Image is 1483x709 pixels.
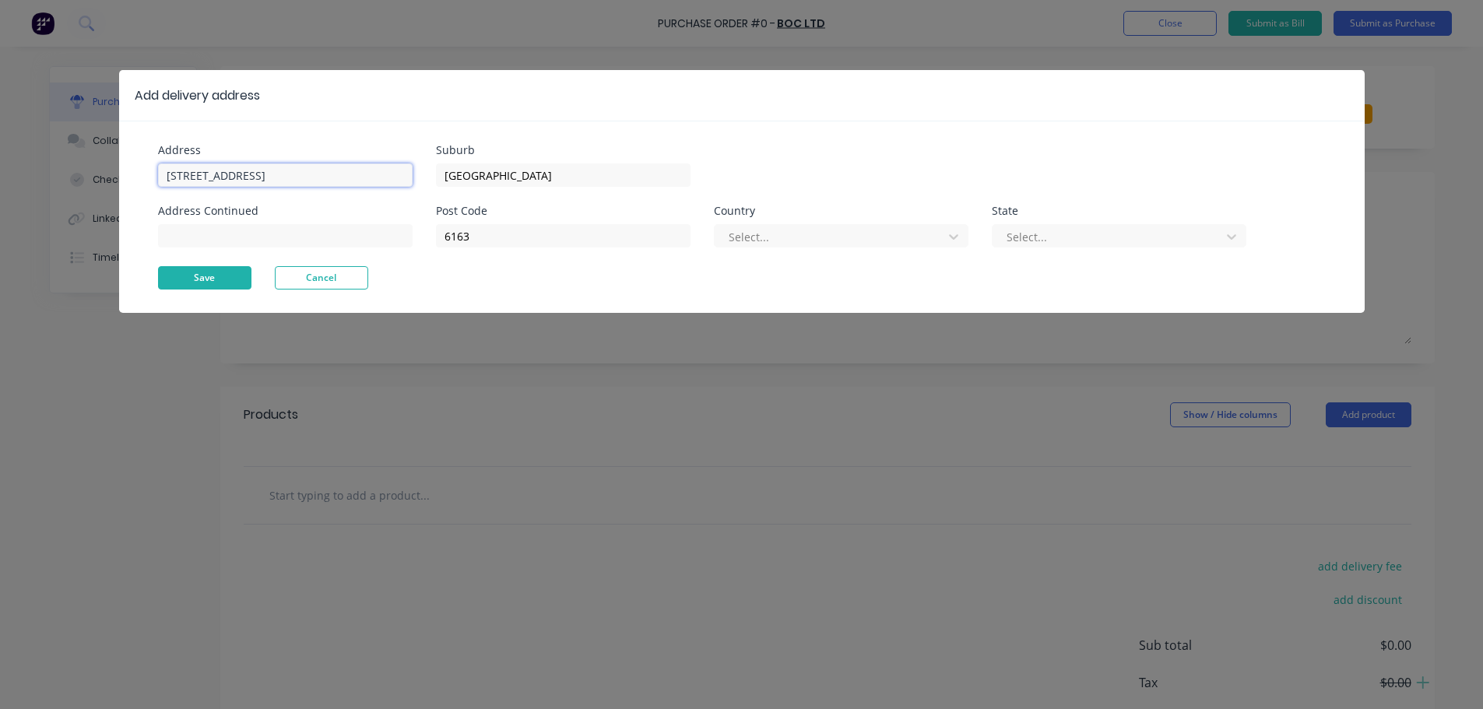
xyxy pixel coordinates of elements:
[714,205,968,216] div: Country
[992,205,1246,216] div: State
[158,205,413,216] div: Address Continued
[158,266,251,290] button: Save
[436,205,691,216] div: Post Code
[275,266,368,290] button: Cancel
[158,145,413,156] div: Address
[436,145,691,156] div: Suburb
[135,86,260,105] div: Add delivery address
